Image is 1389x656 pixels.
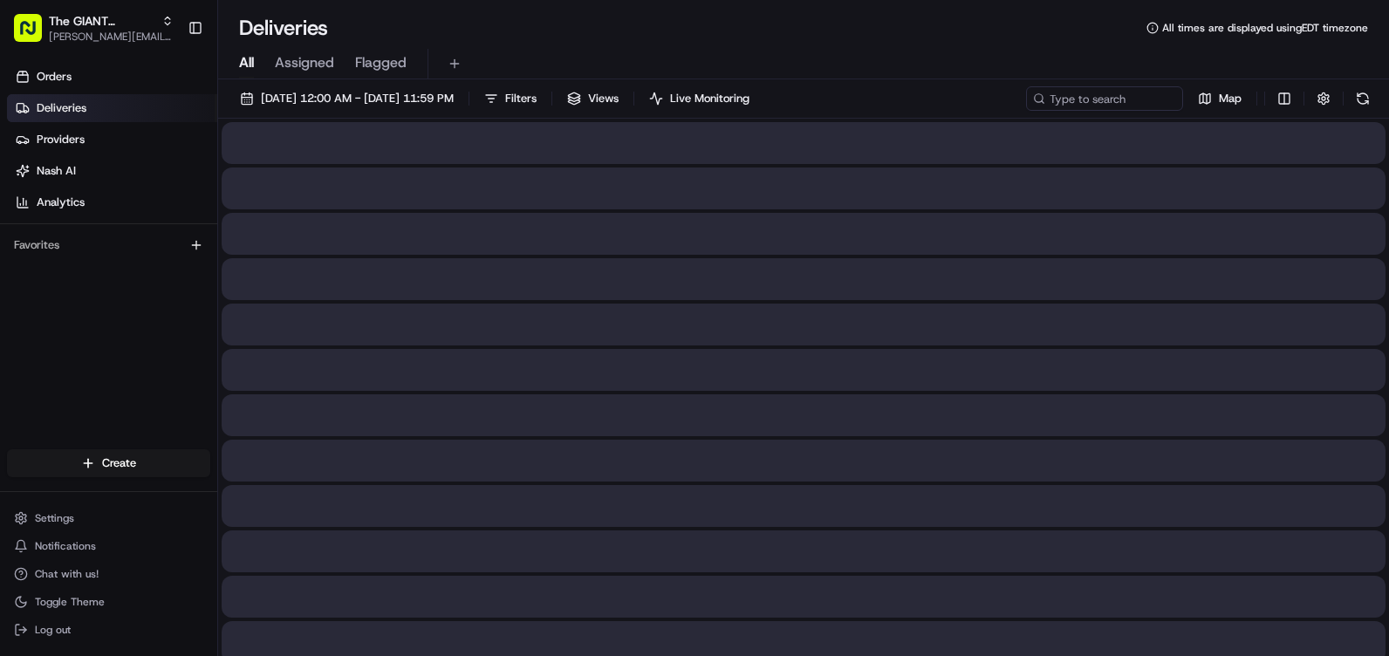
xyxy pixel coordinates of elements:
button: Notifications [7,534,210,558]
span: Deliveries [37,100,86,116]
input: Type to search [1026,86,1183,111]
button: Refresh [1351,86,1375,111]
button: Views [559,86,626,111]
span: All times are displayed using EDT timezone [1162,21,1368,35]
button: Create [7,449,210,477]
button: Log out [7,618,210,642]
span: Nash AI [37,163,76,179]
span: Providers [37,132,85,147]
span: Log out [35,623,71,637]
button: Map [1190,86,1249,111]
span: [DATE] 12:00 AM - [DATE] 11:59 PM [261,91,454,106]
button: Filters [476,86,544,111]
span: Chat with us! [35,567,99,581]
span: Live Monitoring [670,91,749,106]
div: Favorites [7,231,210,259]
span: Filters [505,91,537,106]
h1: Deliveries [239,14,328,42]
button: [DATE] 12:00 AM - [DATE] 11:59 PM [232,86,462,111]
button: [PERSON_NAME][EMAIL_ADDRESS][PERSON_NAME][DOMAIN_NAME] [49,30,174,44]
a: Deliveries [7,94,217,122]
span: Settings [35,511,74,525]
button: Live Monitoring [641,86,757,111]
span: Create [102,455,136,471]
button: Toggle Theme [7,590,210,614]
a: Nash AI [7,157,217,185]
a: Orders [7,63,217,91]
span: Flagged [355,52,407,73]
span: Orders [37,69,72,85]
button: Settings [7,506,210,530]
button: The GIANT Company[PERSON_NAME][EMAIL_ADDRESS][PERSON_NAME][DOMAIN_NAME] [7,7,181,49]
span: All [239,52,254,73]
a: Providers [7,126,217,154]
span: Assigned [275,52,334,73]
span: Map [1219,91,1242,106]
span: Analytics [37,195,85,210]
button: The GIANT Company [49,12,154,30]
span: Toggle Theme [35,595,105,609]
span: Notifications [35,539,96,553]
a: Analytics [7,188,217,216]
span: Views [588,91,619,106]
button: Chat with us! [7,562,210,586]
